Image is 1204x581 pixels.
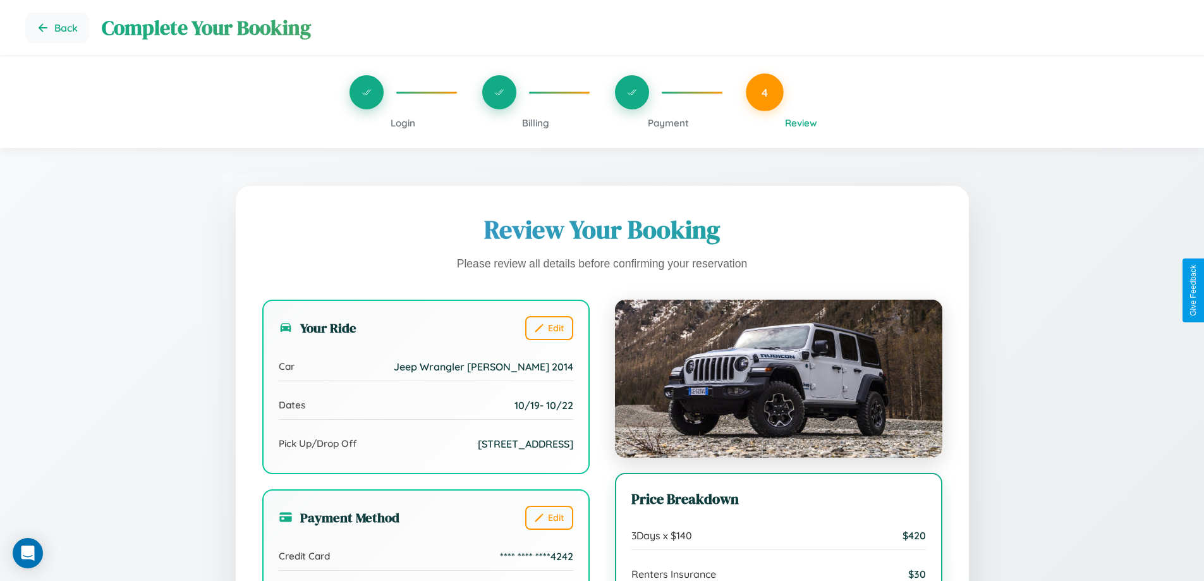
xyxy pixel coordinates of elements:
[262,212,942,247] h1: Review Your Booking
[102,14,1179,42] h1: Complete Your Booking
[903,529,926,542] span: $ 420
[522,117,549,129] span: Billing
[648,117,689,129] span: Payment
[631,489,926,509] h3: Price Breakdown
[525,316,573,340] button: Edit
[478,437,573,450] span: [STREET_ADDRESS]
[279,437,357,450] span: Pick Up/Drop Off
[391,117,415,129] span: Login
[279,550,330,562] span: Credit Card
[13,538,43,568] div: Open Intercom Messenger
[908,568,926,580] span: $ 30
[279,399,305,411] span: Dates
[525,506,573,530] button: Edit
[631,568,716,580] span: Renters Insurance
[514,399,573,412] span: 10 / 19 - 10 / 22
[279,319,356,337] h3: Your Ride
[279,508,399,527] h3: Payment Method
[615,300,942,458] img: Jeep Wrangler JK
[762,85,768,99] span: 4
[394,360,573,373] span: Jeep Wrangler [PERSON_NAME] 2014
[279,360,295,372] span: Car
[1189,265,1198,316] div: Give Feedback
[631,529,692,542] span: 3 Days x $ 140
[25,13,89,43] button: Go back
[785,117,817,129] span: Review
[262,254,942,274] p: Please review all details before confirming your reservation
